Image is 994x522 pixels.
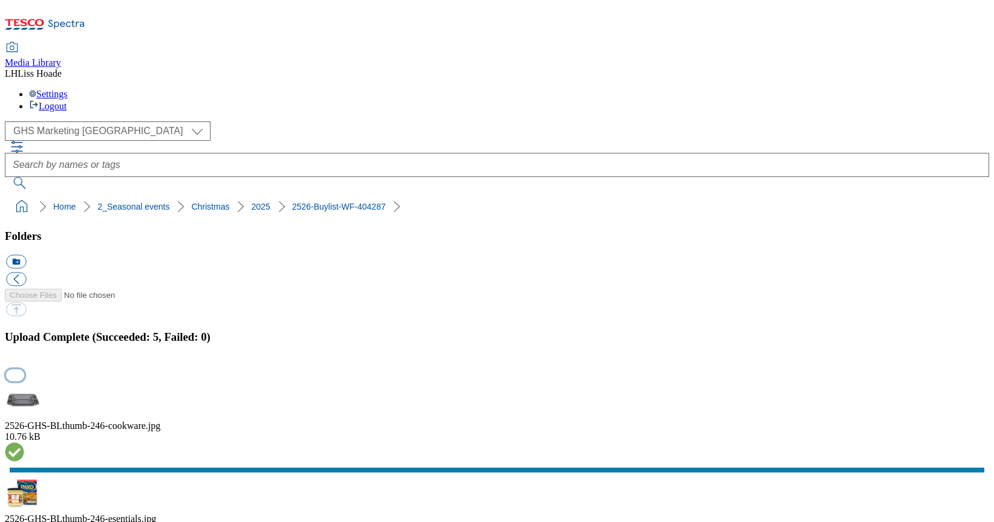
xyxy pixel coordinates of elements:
nav: breadcrumb [5,195,989,218]
span: LH [5,68,18,79]
input: Search by names or tags [5,153,989,177]
span: Media Library [5,57,61,68]
a: home [12,197,31,216]
img: preview [5,382,41,418]
a: Media Library [5,43,61,68]
a: 2025 [251,202,270,211]
span: Liss Hoade [18,68,61,79]
a: 2_Seasonal events [97,202,169,211]
div: 2526-GHS-BLthumb-246-cookware.jpg [5,420,989,431]
h3: Folders [5,230,989,243]
a: 2526-Buylist-WF-404287 [292,202,386,211]
img: preview [5,475,41,511]
div: 10.76 kB [5,431,989,442]
a: Settings [29,89,68,99]
h3: Upload Complete (Succeeded: 5, Failed: 0) [5,330,989,344]
a: Logout [29,101,67,111]
a: Home [53,202,76,211]
a: Christmas [191,202,229,211]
